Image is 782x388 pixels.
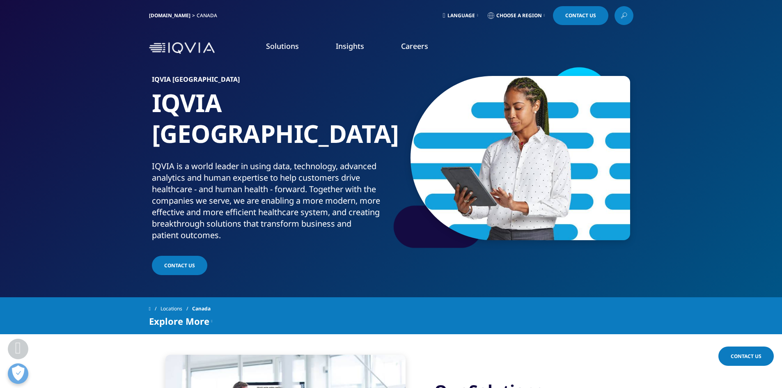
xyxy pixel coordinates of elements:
[266,41,299,51] a: Solutions
[197,12,220,19] div: Canada
[8,363,28,384] button: Open Preferences
[218,29,633,67] nav: Primary
[447,12,475,19] span: Language
[149,42,215,54] img: IQVIA Healthcare Information Technology and Pharma Clinical Research Company
[149,316,209,326] span: Explore More
[731,353,761,360] span: Contact Us
[192,301,211,316] span: Canada
[152,256,207,275] a: Contact us
[161,301,192,316] a: Locations
[152,161,388,241] div: IQVIA is a world leader in using data, technology, advanced analytics and human expertise to help...
[149,12,190,19] a: [DOMAIN_NAME]
[401,41,428,51] a: Careers
[152,87,388,161] h1: IQVIA [GEOGRAPHIC_DATA]
[152,76,388,87] h6: IQVIA [GEOGRAPHIC_DATA]
[718,347,774,366] a: Contact Us
[410,76,630,240] img: 9_rbuportraitoption.jpg
[336,41,364,51] a: Insights
[565,13,596,18] span: Contact Us
[553,6,608,25] a: Contact Us
[164,262,195,269] span: Contact us
[496,12,542,19] span: Choose a Region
